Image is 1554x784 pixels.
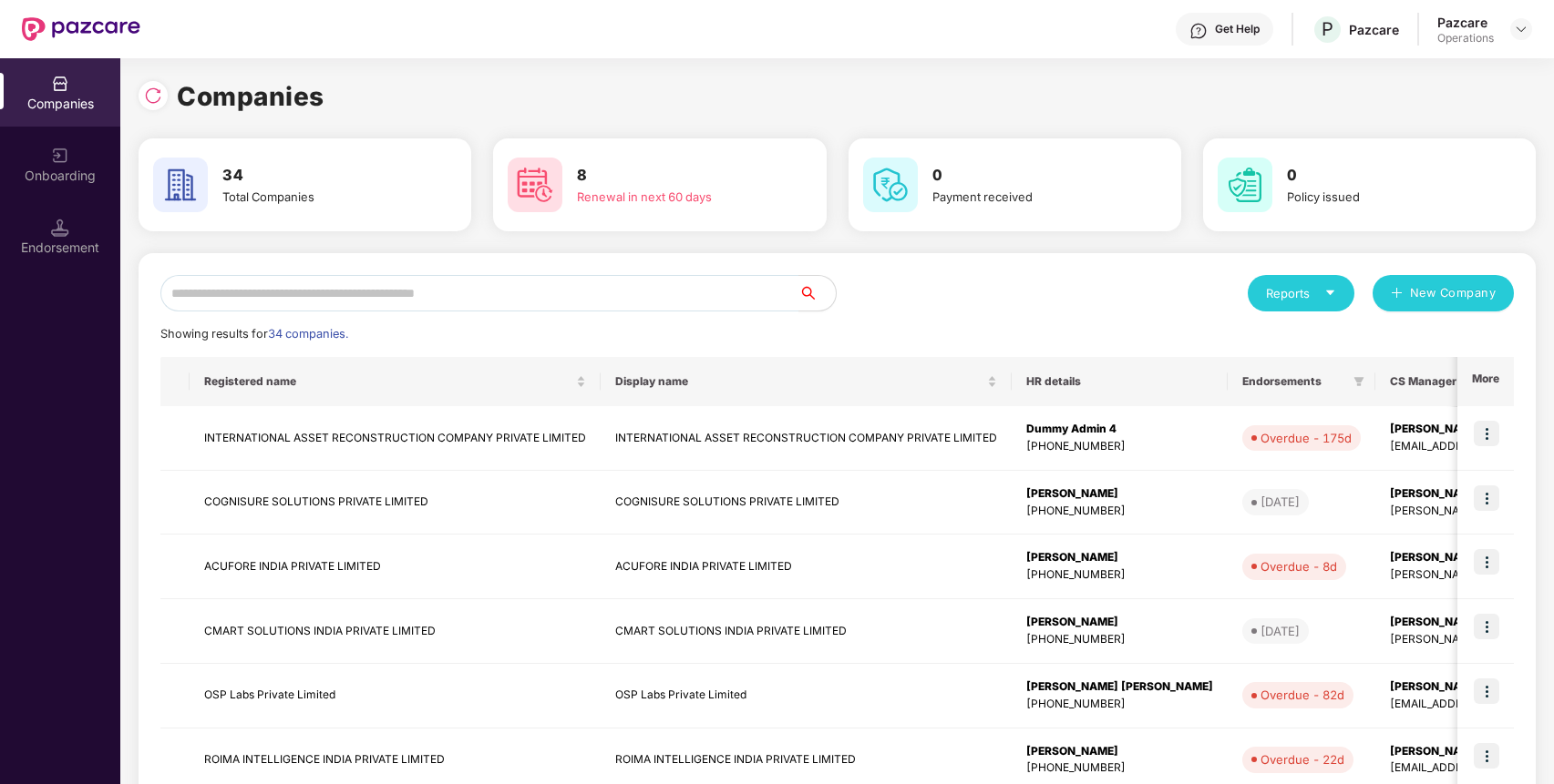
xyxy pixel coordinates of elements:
[1261,750,1344,769] div: Overdue - 22d
[1437,14,1494,31] div: Pazcare
[798,275,837,311] button: search
[1026,614,1213,631] div: [PERSON_NAME]
[601,599,1012,664] td: CMART SOLUTIONS INDIA PRIVATE LIMITED
[1373,275,1514,311] button: plusNew Company
[1474,485,1499,511] img: icon
[1026,421,1213,438] div: Dummy Admin 4
[1261,557,1337,575] div: Overdue - 8d
[1322,18,1333,40] span: P
[1474,678,1499,704] img: icon
[1218,158,1272,212] img: svg+xml;base64,PHN2ZyB4bWxucz0iaHR0cDovL3d3dy53My5vcmcvMjAwMC9zdmciIHdpZHRoPSI2MCIgaGVpZ2h0PSI2MC...
[1457,357,1514,406] th: More
[190,406,601,471] td: INTERNATIONAL ASSET RECONSTRUCTION COMPANY PRIVATE LIMITED
[1215,22,1260,36] div: Get Help
[1261,686,1344,704] div: Overdue - 82d
[601,357,1012,406] th: Display name
[1391,287,1403,301] span: plus
[601,535,1012,599] td: ACUFORE INDIA PRIVATE LIMITED
[51,75,69,93] img: svg+xml;base64,PHN2ZyBpZD0iQ29tcGFuaWVzIiB4bWxucz0iaHR0cDovL3d3dy53My5vcmcvMjAwMC9zdmciIHdpZHRoPS...
[1026,438,1213,455] div: [PHONE_NUMBER]
[1026,696,1213,713] div: [PHONE_NUMBER]
[577,188,775,206] div: Renewal in next 60 days
[1261,493,1300,511] div: [DATE]
[190,599,601,664] td: CMART SOLUTIONS INDIA PRIVATE LIMITED
[177,76,324,117] h1: Companies
[1353,376,1364,387] span: filter
[190,471,601,535] td: COGNISURE SOLUTIONS PRIVATE LIMITED
[1261,429,1352,447] div: Overdue - 175d
[1012,357,1228,406] th: HR details
[1474,549,1499,575] img: icon
[1026,743,1213,760] div: [PERSON_NAME]
[268,327,348,341] span: 34 companies.
[222,188,420,206] div: Total Companies
[932,188,1130,206] div: Payment received
[1189,22,1208,40] img: svg+xml;base64,PHN2ZyBpZD0iSGVscC0zMngzMiIgeG1sbnM9Imh0dHA6Ly93d3cudzMub3JnLzIwMDAvc3ZnIiB3aWR0aD...
[160,327,348,341] span: Showing results for
[1474,421,1499,446] img: icon
[1287,164,1485,188] h3: 0
[190,357,601,406] th: Registered name
[601,471,1012,535] td: COGNISURE SOLUTIONS PRIVATE LIMITED
[601,406,1012,471] td: INTERNATIONAL ASSET RECONSTRUCTION COMPANY PRIVATE LIMITED
[144,87,162,105] img: svg+xml;base64,PHN2ZyBpZD0iUmVsb2FkLTMyeDMyIiB4bWxucz0iaHR0cDovL3d3dy53My5vcmcvMjAwMC9zdmciIHdpZH...
[1261,622,1300,640] div: [DATE]
[153,158,208,212] img: svg+xml;base64,PHN2ZyB4bWxucz0iaHR0cDovL3d3dy53My5vcmcvMjAwMC9zdmciIHdpZHRoPSI2MCIgaGVpZ2h0PSI2MC...
[190,664,601,728] td: OSP Labs Private Limited
[1026,485,1213,503] div: [PERSON_NAME]
[932,164,1130,188] h3: 0
[190,535,601,599] td: ACUFORE INDIA PRIVATE LIMITED
[615,374,983,389] span: Display name
[1266,284,1336,302] div: Reports
[1514,22,1528,36] img: svg+xml;base64,PHN2ZyBpZD0iRHJvcGRvd24tMzJ4MzIiIHhtbG5zPSJodHRwOi8vd3d3LnczLm9yZy8yMDAwL3N2ZyIgd2...
[1026,549,1213,566] div: [PERSON_NAME]
[508,158,562,212] img: svg+xml;base64,PHN2ZyB4bWxucz0iaHR0cDovL3d3dy53My5vcmcvMjAwMC9zdmciIHdpZHRoPSI2MCIgaGVpZ2h0PSI2MC...
[1324,287,1336,299] span: caret-down
[863,158,918,212] img: svg+xml;base64,PHN2ZyB4bWxucz0iaHR0cDovL3d3dy53My5vcmcvMjAwMC9zdmciIHdpZHRoPSI2MCIgaGVpZ2h0PSI2MC...
[1350,371,1368,392] span: filter
[22,17,140,41] img: New Pazcare Logo
[1026,631,1213,648] div: [PHONE_NUMBER]
[51,147,69,165] img: svg+xml;base64,PHN2ZyB3aWR0aD0iMjAiIGhlaWdodD0iMjAiIHZpZXdCb3g9IjAgMCAyMCAyMCIgZmlsbD0ibm9uZSIgeG...
[222,164,420,188] h3: 34
[1437,31,1494,46] div: Operations
[51,219,69,237] img: svg+xml;base64,PHN2ZyB3aWR0aD0iMTQuNSIgaGVpZ2h0PSIxNC41IiB2aWV3Qm94PSIwIDAgMTYgMTYiIGZpbGw9Im5vbm...
[1026,503,1213,520] div: [PHONE_NUMBER]
[798,286,836,300] span: search
[1026,678,1213,696] div: [PERSON_NAME] [PERSON_NAME]
[1349,21,1399,38] div: Pazcare
[577,164,775,188] h3: 8
[1474,614,1499,639] img: icon
[1026,566,1213,584] div: [PHONE_NUMBER]
[601,664,1012,728] td: OSP Labs Private Limited
[1474,743,1499,769] img: icon
[204,374,572,389] span: Registered name
[1410,284,1497,302] span: New Company
[1242,374,1346,389] span: Endorsements
[1026,759,1213,777] div: [PHONE_NUMBER]
[1287,188,1485,206] div: Policy issued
